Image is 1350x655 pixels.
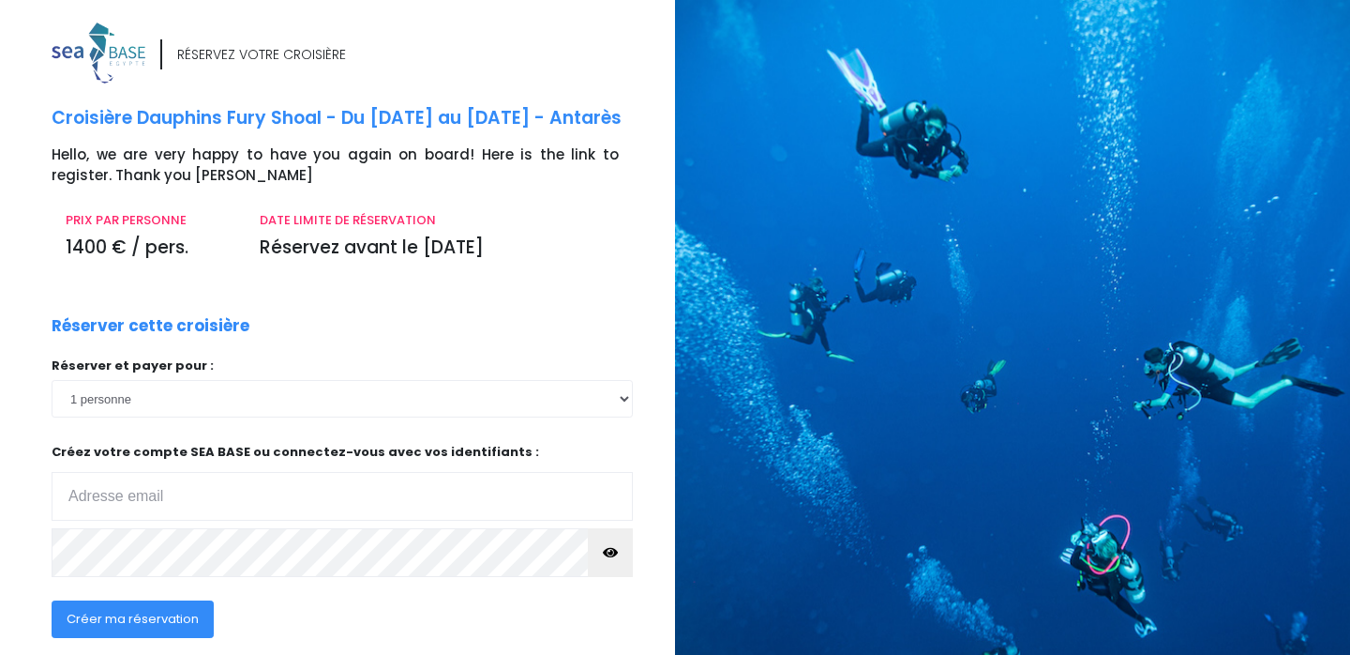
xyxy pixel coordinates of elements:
span: Créer ma réservation [67,610,199,628]
p: Réservez avant le [DATE] [260,235,619,262]
p: DATE LIMITE DE RÉSERVATION [260,211,619,230]
p: Réserver et payer pour : [52,357,633,375]
p: Hello, we are very happy to have you again on board! Here is the link to register. Thank you [PER... [52,145,661,187]
p: Créez votre compte SEA BASE ou connectez-vous avec vos identifiants : [52,443,633,521]
img: logo_color1.png [52,23,145,84]
div: RÉSERVEZ VOTRE CROISIÈRE [177,45,346,65]
p: PRIX PAR PERSONNE [66,211,232,230]
p: Réserver cette croisière [52,314,249,339]
button: Créer ma réservation [52,601,214,638]
input: Adresse email [52,472,633,521]
p: Croisière Dauphins Fury Shoal - Du [DATE] au [DATE] - Antarès [52,105,661,132]
p: 1400 € / pers. [66,235,232,262]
